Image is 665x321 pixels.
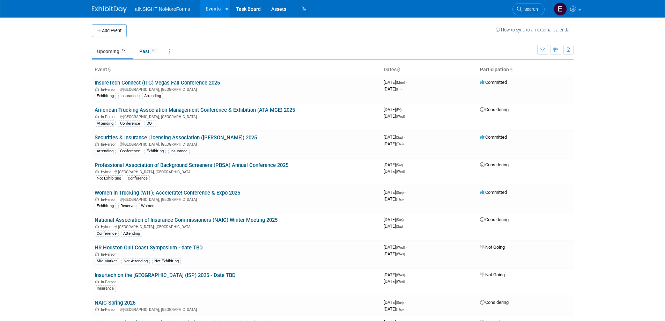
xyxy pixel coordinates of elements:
a: American Trucking Association Management Conference & Exhibition (ATA MCE) 2025 [95,107,295,113]
span: [DATE] [384,279,405,284]
img: In-Person Event [95,142,99,146]
span: [DATE] [384,141,404,146]
a: Search [512,3,545,15]
img: In-Person Event [95,87,99,91]
span: [DATE] [384,306,404,312]
div: Exhibiting [95,93,116,99]
button: Add Event [92,24,127,37]
a: InsureTech Connect (ITC) Vegas Fall Conference 2025 [95,80,220,86]
div: Exhibiting [145,148,166,154]
a: HR Houston Gulf Coast Symposium - date TBD [95,245,203,251]
span: Considering [480,217,509,222]
span: (Sun) [396,301,404,305]
span: (Sun) [396,218,404,222]
span: [DATE] [384,272,407,277]
span: Not Going [480,245,505,250]
div: Not Attending [121,258,150,264]
span: - [405,300,406,305]
span: [DATE] [384,190,406,195]
span: - [406,80,407,85]
span: [DATE] [384,251,405,256]
div: [GEOGRAPHIC_DATA], [GEOGRAPHIC_DATA] [95,141,378,147]
span: - [404,162,405,167]
div: [GEOGRAPHIC_DATA], [GEOGRAPHIC_DATA] [95,86,378,92]
div: [GEOGRAPHIC_DATA], [GEOGRAPHIC_DATA] [95,114,378,119]
span: Hybrid [101,225,113,229]
span: 19 [120,48,127,53]
span: 70 [150,48,157,53]
a: How to sync to an external calendar... [496,27,574,32]
span: [DATE] [384,169,405,174]
a: Women in Trucking (WIT): Accelerate! Conference & Expo 2025 [95,190,240,196]
div: Attending [142,93,163,99]
div: Not Exhibiting [95,175,123,182]
div: Not Exhibiting [152,258,181,264]
div: Attending [121,231,142,237]
th: Participation [477,64,574,76]
span: [DATE] [384,80,407,85]
span: (Wed) [396,273,405,277]
span: (Fri) [396,87,401,91]
span: (Wed) [396,246,405,249]
span: Committed [480,80,507,85]
span: (Sat) [396,163,403,167]
span: [DATE] [384,224,403,229]
span: (Thu) [396,307,404,311]
img: In-Person Event [95,197,99,201]
span: Considering [480,300,509,305]
img: Hybrid Event [95,225,99,228]
span: (Wed) [396,280,405,284]
span: [DATE] [384,107,404,112]
img: ExhibitDay [92,6,127,13]
span: (Fri) [396,108,401,112]
a: Professional Association of Background Screeners (PBSA) Annual Conference 2025 [95,162,288,168]
img: In-Person Event [95,280,99,283]
img: In-Person Event [95,307,99,311]
div: [GEOGRAPHIC_DATA], [GEOGRAPHIC_DATA] [95,169,378,174]
span: (Wed) [396,115,405,118]
div: Conference [95,231,119,237]
span: [DATE] [384,196,404,202]
a: National Association of Insurance Commissioners (NAIC) Winter Meeting 2025 [95,217,278,223]
a: Upcoming19 [92,45,133,58]
span: (Thu) [396,197,404,201]
span: [DATE] [384,162,405,167]
span: [DATE] [384,217,406,222]
div: Exhibiting [95,203,116,209]
span: (Sat) [396,136,403,139]
a: Insurtech on the [GEOGRAPHIC_DATA] (ISP) 2025 - Date TBD [95,272,236,278]
span: - [405,217,406,222]
th: Dates [381,64,477,76]
span: Considering [480,162,509,167]
span: - [406,272,407,277]
span: Committed [480,190,507,195]
div: Reserve [118,203,136,209]
span: (Sat) [396,225,403,228]
img: In-Person Event [95,252,99,256]
a: Securities & Insurance Licensing Association ([PERSON_NAME]) 2025 [95,134,257,141]
span: Search [522,7,538,12]
span: In-Person [101,252,119,257]
span: (Wed) [396,170,405,174]
img: Eric Guimond [554,2,567,16]
span: Hybrid [101,170,113,174]
div: DOT [145,121,156,127]
span: aINSIGHT NoMoreForms [135,6,190,12]
div: [GEOGRAPHIC_DATA], [GEOGRAPHIC_DATA] [95,196,378,202]
span: (Sun) [396,191,404,195]
span: Not Going [480,272,505,277]
span: - [406,245,407,250]
div: Insurance [168,148,190,154]
span: In-Person [101,197,119,202]
div: Mid-Market [95,258,119,264]
span: Considering [480,107,509,112]
span: In-Person [101,115,119,119]
div: Women [139,203,156,209]
span: (Mon) [396,81,405,85]
span: [DATE] [384,134,405,140]
span: - [405,190,406,195]
div: Insurance [95,285,116,292]
span: (Wed) [396,252,405,256]
span: - [402,107,404,112]
div: Insurance [118,93,140,99]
